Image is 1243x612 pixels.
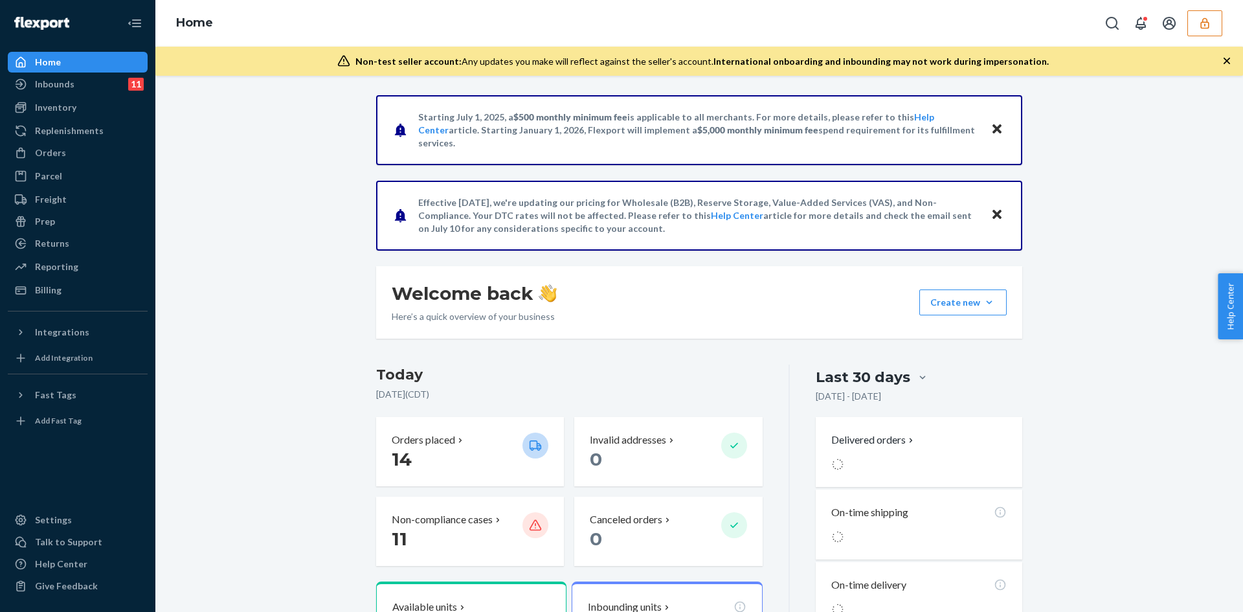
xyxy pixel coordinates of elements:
a: Reporting [8,256,148,277]
div: Inventory [35,101,76,114]
p: Invalid addresses [590,433,666,448]
p: Orders placed [392,433,455,448]
a: Help Center [711,210,763,221]
button: Open Search Box [1099,10,1125,36]
div: Home [35,56,61,69]
div: 11 [128,78,144,91]
div: Fast Tags [35,389,76,402]
button: Talk to Support [8,532,148,552]
button: Close [989,120,1005,139]
button: Close [989,206,1005,225]
button: Fast Tags [8,385,148,405]
div: Settings [35,514,72,527]
div: Any updates you make will reflect against the seller's account. [355,55,1049,68]
button: Open account menu [1156,10,1182,36]
span: 11 [392,528,407,550]
p: Effective [DATE], we're updating our pricing for Wholesale (B2B), Reserve Storage, Value-Added Se... [418,196,978,235]
div: Talk to Support [35,536,102,549]
div: Add Fast Tag [35,415,82,426]
span: International onboarding and inbounding may not work during impersonation. [713,56,1049,67]
img: Flexport logo [14,17,69,30]
span: 14 [392,448,412,470]
a: Help Center [8,554,148,574]
div: Freight [35,193,67,206]
ol: breadcrumbs [166,5,223,42]
a: Inventory [8,97,148,118]
a: Returns [8,233,148,254]
a: Parcel [8,166,148,187]
p: [DATE] ( CDT ) [376,388,763,401]
a: Orders [8,142,148,163]
button: Help Center [1218,273,1243,339]
span: $500 monthly minimum fee [513,111,627,122]
span: Support [26,9,73,21]
a: Freight [8,189,148,210]
button: Give Feedback [8,576,148,596]
button: Create new [919,289,1007,315]
div: Help Center [35,558,87,571]
div: Inbounds [35,78,74,91]
div: Parcel [35,170,62,183]
div: Prep [35,215,55,228]
p: Non-compliance cases [392,512,493,527]
img: hand-wave emoji [539,284,557,302]
p: Starting July 1, 2025, a is applicable to all merchants. For more details, please refer to this a... [418,111,978,150]
div: Give Feedback [35,580,98,593]
span: 0 [590,528,602,550]
h3: Today [376,365,763,385]
a: Prep [8,211,148,232]
div: Reporting [35,260,78,273]
a: Replenishments [8,120,148,141]
button: Non-compliance cases 11 [376,497,564,566]
span: 0 [590,448,602,470]
div: Add Integration [35,352,93,363]
a: Billing [8,280,148,300]
div: Returns [35,237,69,250]
a: Inbounds11 [8,74,148,95]
span: $5,000 monthly minimum fee [697,124,818,135]
div: Billing [35,284,62,297]
a: Home [176,16,213,30]
button: Integrations [8,322,148,343]
button: Orders placed 14 [376,417,564,486]
p: On-time shipping [831,505,908,520]
p: [DATE] - [DATE] [816,390,881,403]
button: Canceled orders 0 [574,497,762,566]
p: Canceled orders [590,512,662,527]
a: Add Integration [8,348,148,368]
button: Delivered orders [831,433,916,448]
div: Last 30 days [816,367,910,387]
button: Invalid addresses 0 [574,417,762,486]
span: Non-test seller account: [355,56,462,67]
div: Replenishments [35,124,104,137]
h1: Welcome back [392,282,557,305]
a: Add Fast Tag [8,411,148,431]
button: Open notifications [1128,10,1154,36]
div: Integrations [35,326,89,339]
a: Home [8,52,148,73]
button: Close Navigation [122,10,148,36]
div: Orders [35,146,66,159]
a: Settings [8,510,148,530]
p: Here’s a quick overview of your business [392,310,557,323]
p: On-time delivery [831,578,906,593]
